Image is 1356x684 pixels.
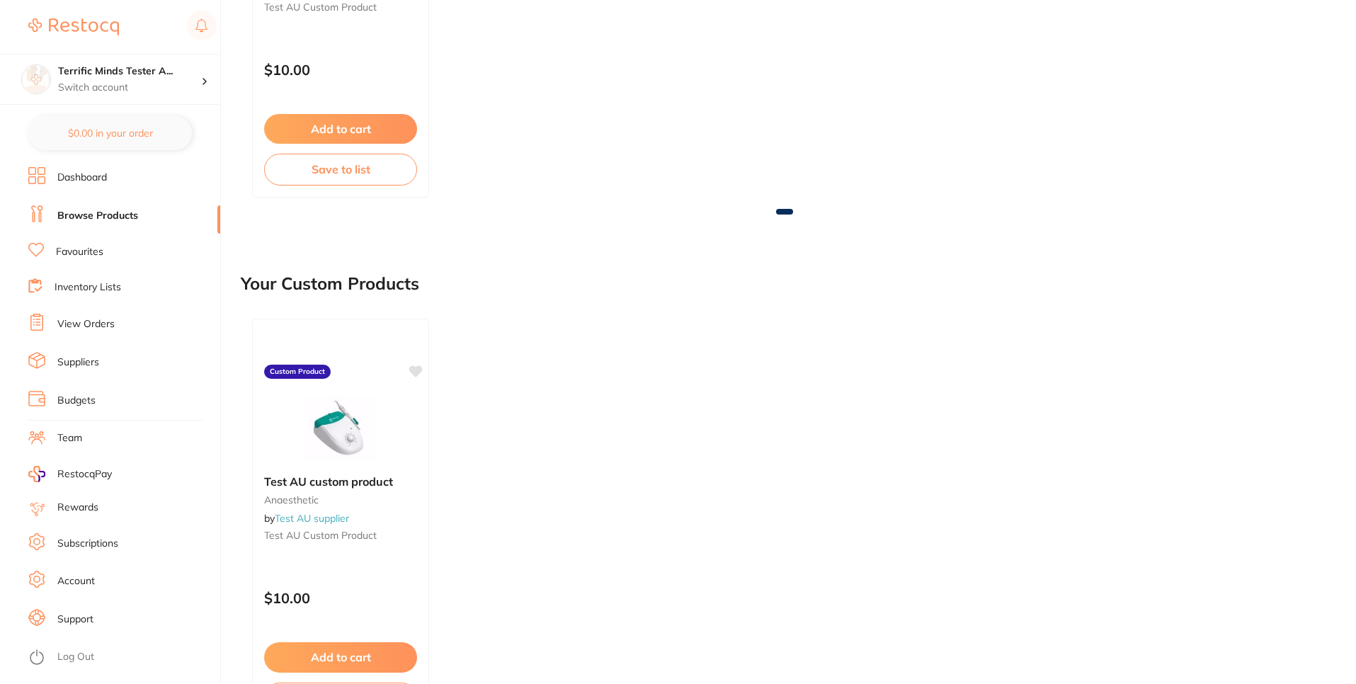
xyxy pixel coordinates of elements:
p: $10.00 [264,590,417,606]
button: Add to cart [264,114,417,144]
img: RestocqPay [28,466,45,482]
span: by [264,512,349,525]
button: Log Out [28,646,216,669]
img: Terrific Minds Tester Account [22,65,50,93]
h4: Terrific Minds Tester Account [58,64,201,79]
a: Restocq Logo [28,11,119,43]
img: Restocq Logo [28,18,119,35]
a: Dashboard [57,171,107,185]
a: Subscriptions [57,537,118,551]
a: Rewards [57,501,98,515]
label: Custom Product [264,365,331,379]
small: Test AU custom product [264,530,417,541]
a: Browse Products [57,209,138,223]
small: anaesthetic [264,494,417,506]
small: Test AU custom product [264,1,417,13]
img: Test AU custom product [295,393,387,464]
a: Suppliers [57,355,99,370]
button: Save to list [264,154,417,185]
p: Switch account [58,81,201,95]
a: Inventory Lists [55,280,121,295]
button: $0.00 in your order [28,116,192,150]
a: Budgets [57,394,96,408]
a: Team [57,431,82,445]
p: $10.00 [264,62,417,78]
a: Favourites [56,245,103,259]
span: RestocqPay [57,467,112,481]
a: Account [57,574,95,588]
a: Support [57,612,93,627]
b: Test AU custom product [264,475,417,488]
button: Add to cart [264,642,417,672]
a: Test AU supplier [275,512,349,525]
h2: Your Custom Products [241,274,419,294]
a: View Orders [57,317,115,331]
a: RestocqPay [28,466,112,482]
a: Log Out [57,650,94,664]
